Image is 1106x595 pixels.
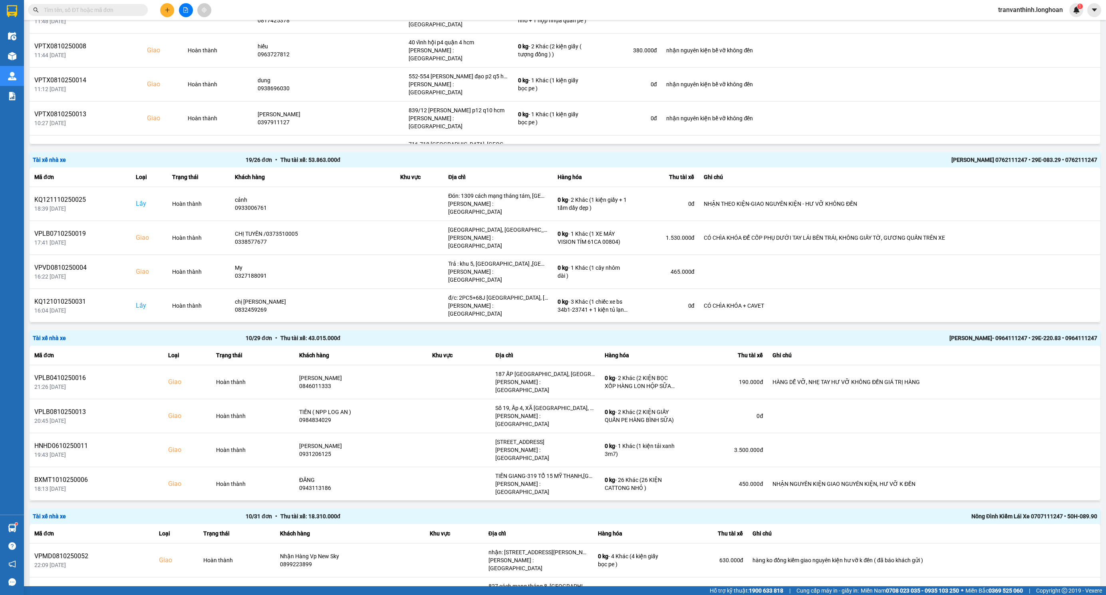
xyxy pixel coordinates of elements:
[172,268,225,276] div: Hoàn thành
[685,378,763,386] div: 190.000 đ
[172,302,225,310] div: Hoàn thành
[34,383,159,391] div: 21:26 [DATE]
[258,42,346,50] div: hiếu
[34,119,137,127] div: 10:27 [DATE]
[34,306,126,314] div: 16:04 [DATE]
[299,484,423,492] div: 0943113186
[685,480,763,488] div: 450.000 đ
[699,167,1100,187] th: Ghi chú
[34,263,126,273] div: VPVD0810250004
[211,346,294,365] th: Trạng thái
[409,38,508,46] div: 40 vĩnh hội p4 quận 4 hcm
[136,233,163,243] div: Giao
[495,404,595,412] div: Số 19, Ấp 4, XÃ [GEOGRAPHIC_DATA], HUYỆN [GEOGRAPHIC_DATA], [GEOGRAPHIC_DATA]
[34,297,126,306] div: KQ121010250031
[1087,3,1101,17] button: caret-down
[448,302,548,318] div: [PERSON_NAME] : [GEOGRAPHIC_DATA]
[168,377,207,387] div: Giao
[637,234,694,242] div: 1.530.000 đ
[246,155,671,164] div: 19 / 26 đơn Thu tài xế: 53.863.000 đ
[789,586,790,595] span: |
[637,200,694,208] div: 0 đ
[8,542,16,550] span: question-circle
[154,524,199,543] th: Loại
[33,513,66,519] span: Tài xế nhà xe
[772,480,1096,488] div: NHẬN NGUYÊN KIỆN GIAO NGUYÊN KIỆN, HƯ VỠ K ĐỀN
[637,268,694,276] div: 465.000 đ
[159,555,194,565] div: Giao
[992,5,1069,15] span: tranvanthinh.longhoan
[488,548,588,556] div: nhận: [STREET_ADDRESS][PERSON_NAME] HCM
[495,438,595,446] div: [STREET_ADDRESS]
[280,552,420,560] div: Nhận Hàng Vp New Sky
[772,378,1096,386] div: HÀNG DỄ VỠ, NHẸ TAY HƯ VỠ KHÔNG ĐỀN GIÁ TRỊ HÀNG
[861,586,959,595] span: Miền Nam
[147,80,178,89] div: Giao
[136,199,163,209] div: Lấy
[409,106,508,114] div: 839/12 [PERSON_NAME] p12 q10 hcm
[34,273,126,281] div: 16:22 [DATE]
[484,524,593,543] th: Địa chỉ
[34,195,126,205] div: KQ121110250025
[235,298,391,306] div: chị [PERSON_NAME]
[749,587,783,594] strong: 1900 633 818
[605,442,675,458] div: - 1 Khác (1 kiện tải xanh 3m7)
[685,350,763,360] div: Thu tài xế
[216,480,290,488] div: Hoàn thành
[8,524,16,532] img: warehouse-icon
[7,5,17,17] img: logo-vxr
[558,196,628,212] div: - 2 Khác (1 kiện giấy + 1 tấm dấy dẹp )
[637,172,694,182] div: Thu tài xế
[558,298,628,314] div: - 3 Khác (1 chiếc xe bs 34b1-23741 + 1 kiện tủ lạnh + 1 kiện giấy )
[8,92,16,100] img: solution-icon
[258,50,346,58] div: 0963727812
[136,267,163,277] div: Giao
[280,586,420,594] div: HẠNH
[768,346,1100,365] th: Ghi chú
[203,556,270,564] div: Hoàn thành
[409,114,508,130] div: [PERSON_NAME] : [GEOGRAPHIC_DATA]
[704,302,1096,310] div: CÓ CHÌA KHÓA + CAVET
[495,378,595,394] div: [PERSON_NAME] : [GEOGRAPHIC_DATA]
[8,72,16,80] img: warehouse-icon
[704,200,1096,208] div: NHẬN THEO KIỆN-GIAO NGUYÊN KIỆN - HƯ VỠ KHÔNG ĐỀN
[216,378,290,386] div: Hoàn thành
[671,155,1097,164] div: [PERSON_NAME] 0762111247 • 29E-083.29 • 0762111247
[299,416,423,424] div: 0984834029
[495,480,595,496] div: [PERSON_NAME] : [GEOGRAPHIC_DATA]
[272,157,280,163] span: •
[710,586,783,595] span: Hỗ trợ kỹ thuật:
[886,587,959,594] strong: 0708 023 035 - 0935 103 250
[34,143,137,153] div: VPVD0810250058
[448,192,548,200] div: Đón: 1309 cách mạng tháng tám, [GEOGRAPHIC_DATA], thủ dầu một, [GEOGRAPHIC_DATA]
[748,524,1100,543] th: Ghi chú
[605,374,675,390] div: - 2 Khác (2 KIỆN BỌC XỐP HÀNG LON HỘP SỮA BỘT)
[518,42,588,58] div: - 2 Khác (2 kiện giấy ( tượng đồng ) )
[598,46,657,54] div: 380.000 đ
[299,442,423,450] div: [PERSON_NAME]
[272,513,280,519] span: •
[246,512,671,521] div: 10 / 31 đơn Thu tài xế: 18.310.000 đ
[235,264,391,272] div: My
[8,578,16,586] span: message
[598,553,608,559] span: 0 kg
[593,524,673,543] th: Hàng hóa
[409,140,508,148] div: 716-718 [GEOGRAPHIC_DATA], [GEOGRAPHIC_DATA], [GEOGRAPHIC_DATA]
[168,411,207,421] div: Giao
[448,226,548,234] div: [GEOGRAPHIC_DATA], [GEOGRAPHIC_DATA], [GEOGRAPHIC_DATA]
[961,589,963,592] span: ⚪️
[33,157,66,163] span: Tài xế nhà xe
[34,417,159,425] div: 20:45 [DATE]
[131,167,167,187] th: Loại
[678,556,743,564] div: 630.000 đ
[15,523,18,525] sup: 1
[30,346,163,365] th: Mã đơn
[258,118,346,126] div: 0397911127
[448,234,548,250] div: [PERSON_NAME] : [GEOGRAPHIC_DATA]
[275,524,425,543] th: Khách hàng
[272,335,280,341] span: •
[490,346,600,365] th: Địa chỉ
[235,204,391,212] div: 0933006761
[488,556,588,572] div: [PERSON_NAME] : [GEOGRAPHIC_DATA]
[495,472,595,480] div: TIỀN GIANG-319 TỔ 15 MỸ THẠNH,[GEOGRAPHIC_DATA],[GEOGRAPHIC_DATA],[GEOGRAPHIC_DATA]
